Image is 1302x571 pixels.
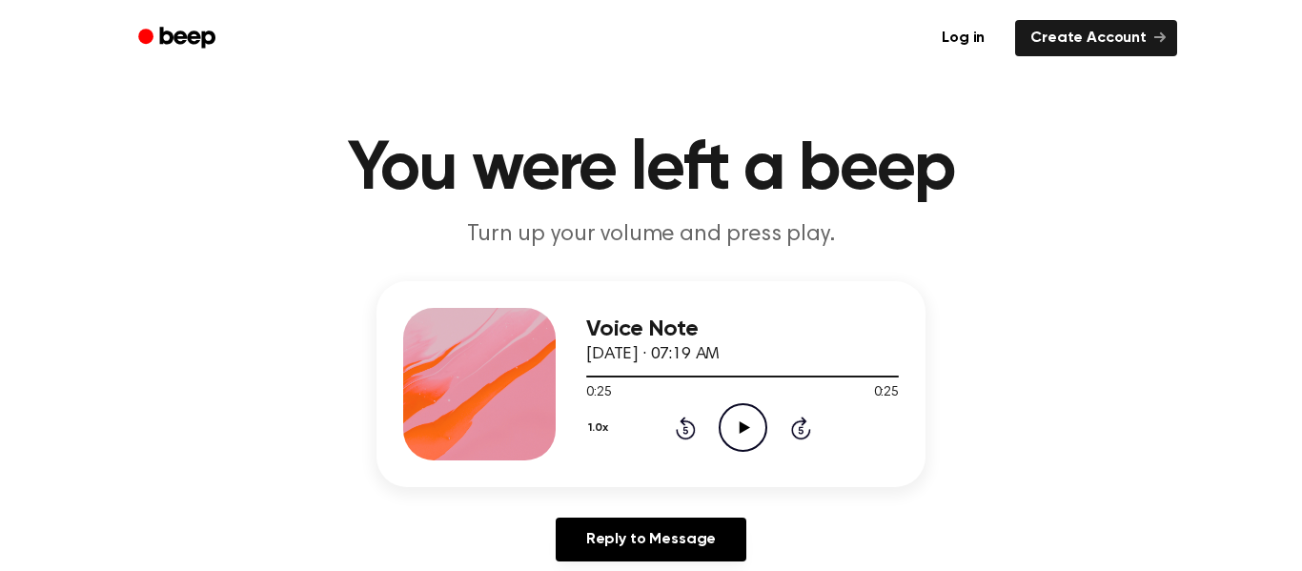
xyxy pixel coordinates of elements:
[1015,20,1177,56] a: Create Account
[163,135,1139,204] h1: You were left a beep
[586,383,611,403] span: 0:25
[586,316,899,342] h3: Voice Note
[874,383,899,403] span: 0:25
[586,346,720,363] span: [DATE] · 07:19 AM
[586,412,615,444] button: 1.0x
[556,518,746,561] a: Reply to Message
[923,16,1004,60] a: Log in
[285,219,1017,251] p: Turn up your volume and press play.
[125,20,233,57] a: Beep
